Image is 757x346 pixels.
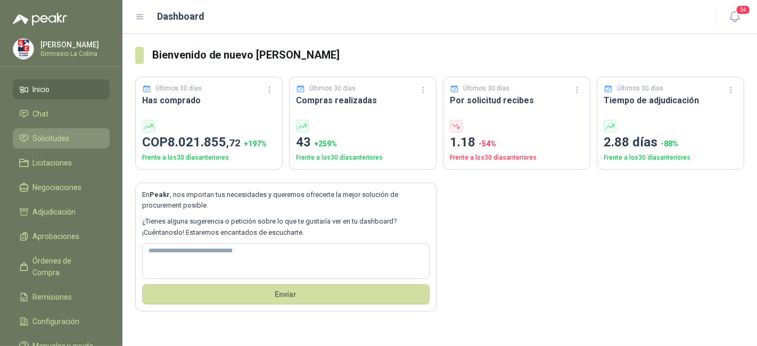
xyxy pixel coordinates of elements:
[13,104,110,124] a: Chat
[33,84,50,95] span: Inicio
[33,157,72,169] span: Licitaciones
[604,94,737,107] h3: Tiempo de adjudicación
[142,133,276,153] p: COP
[40,51,107,57] p: Gimnasio La Colina
[150,191,170,199] b: Peakr
[604,153,737,163] p: Frente a los 30 días anteriores
[450,153,583,163] p: Frente a los 30 días anteriores
[479,139,496,148] span: -54 %
[464,84,510,94] p: Últimos 30 días
[314,139,337,148] span: + 259 %
[142,216,430,238] p: ¿Tienes alguna sugerencia o petición sobre lo que te gustaría ver en tu dashboard? ¡Cuéntanoslo! ...
[33,291,72,303] span: Remisiones
[736,5,751,15] span: 34
[33,108,49,120] span: Chat
[33,133,70,144] span: Solicitudes
[142,153,276,163] p: Frente a los 30 días anteriores
[33,206,76,218] span: Adjudicación
[450,94,583,107] h3: Por solicitud recibes
[244,139,267,148] span: + 197 %
[40,41,107,48] p: [PERSON_NAME]
[13,311,110,332] a: Configuración
[33,230,80,242] span: Aprobaciones
[296,94,430,107] h3: Compras realizadas
[450,133,583,153] p: 1.18
[13,202,110,222] a: Adjudicación
[13,153,110,173] a: Licitaciones
[33,255,100,278] span: Órdenes de Compra
[13,177,110,197] a: Negociaciones
[618,84,664,94] p: Últimos 30 días
[158,9,205,24] h1: Dashboard
[661,139,678,148] span: -88 %
[33,182,82,193] span: Negociaciones
[13,79,110,100] a: Inicio
[142,284,430,304] button: Envíar
[13,226,110,246] a: Aprobaciones
[33,316,80,327] span: Configuración
[13,251,110,283] a: Órdenes de Compra
[142,94,276,107] h3: Has comprado
[152,47,744,63] h3: Bienvenido de nuevo [PERSON_NAME]
[168,135,241,150] span: 8.021.855
[604,133,737,153] p: 2.88 días
[296,153,430,163] p: Frente a los 30 días anteriores
[296,133,430,153] p: 43
[142,190,430,211] p: En , nos importan tus necesidades y queremos ofrecerte la mejor solución de procurement posible.
[13,39,34,59] img: Company Logo
[13,128,110,149] a: Solicitudes
[725,7,744,27] button: 34
[156,84,202,94] p: Últimos 30 días
[13,13,67,26] img: Logo peakr
[310,84,356,94] p: Últimos 30 días
[13,287,110,307] a: Remisiones
[226,137,241,149] span: ,72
